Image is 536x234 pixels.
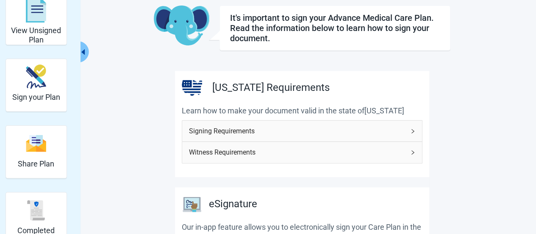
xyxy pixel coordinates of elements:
[79,48,87,56] span: caret-left
[212,80,330,96] h3: [US_STATE] Requirements
[6,59,67,112] div: Sign your Plan
[78,41,89,62] button: Collapse menu
[9,26,63,44] h2: View Unsigned Plan
[182,121,422,141] div: Signing Requirements
[209,196,257,212] h3: eSignature
[182,142,422,163] div: Witness Requirements
[182,194,202,214] img: eSignature
[230,13,440,43] div: It's important to sign your Advance Medical Care Plan. Read the information below to learn how to...
[182,105,422,117] p: Learn how to make your document valid in the state of [US_STATE]
[12,93,60,102] h2: Sign your Plan
[189,147,405,158] span: Witness Requirements
[18,159,54,169] h2: Share Plan
[154,6,209,46] img: Koda Elephant
[26,65,46,89] img: Sign your Plan
[410,129,415,134] span: right
[26,200,46,220] img: Completed Plans
[410,150,415,155] span: right
[26,134,46,152] img: Share Plan
[189,126,405,136] span: Signing Requirements
[182,78,202,98] img: United States
[6,125,67,178] div: Share Plan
